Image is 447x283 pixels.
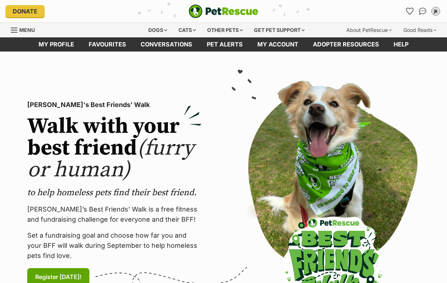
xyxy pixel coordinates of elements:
[173,23,201,37] div: Cats
[27,204,202,225] p: [PERSON_NAME]’s Best Friends' Walk is a free fitness and fundraising challenge for everyone and t...
[341,23,397,37] div: About PetRescue
[27,116,202,181] h2: Walk with your best friend
[404,5,415,17] a: Favourites
[249,23,310,37] div: Get pet support
[11,23,40,36] a: Menu
[27,100,202,110] p: [PERSON_NAME]'s Best Friends' Walk
[306,37,386,52] a: Adopter resources
[200,37,250,52] a: Pet alerts
[133,37,200,52] a: conversations
[202,23,248,37] div: Other pets
[5,5,45,17] a: Donate
[31,37,81,52] a: My profile
[27,187,202,198] p: to help homeless pets find their best friend.
[432,8,439,15] div: jk
[143,23,172,37] div: Dogs
[189,4,258,18] a: PetRescue
[404,5,442,17] ul: Account quick links
[419,8,427,15] img: chat-41dd97257d64d25036548639549fe6c8038ab92f7586957e7f3b1b290dea8141.svg
[398,23,442,37] div: Good Reads
[417,5,428,17] a: Conversations
[250,37,306,52] a: My account
[81,37,133,52] a: Favourites
[189,4,258,18] img: logo-e224e6f780fb5917bec1dbf3a21bbac754714ae5b6737aabdf751b685950b380.svg
[386,37,416,52] a: Help
[27,135,194,184] span: (furry or human)
[430,5,442,17] button: My account
[27,230,202,261] p: Set a fundraising goal and choose how far you and your BFF will walk during September to help hom...
[19,27,35,33] span: Menu
[35,272,81,281] span: Register [DATE]!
